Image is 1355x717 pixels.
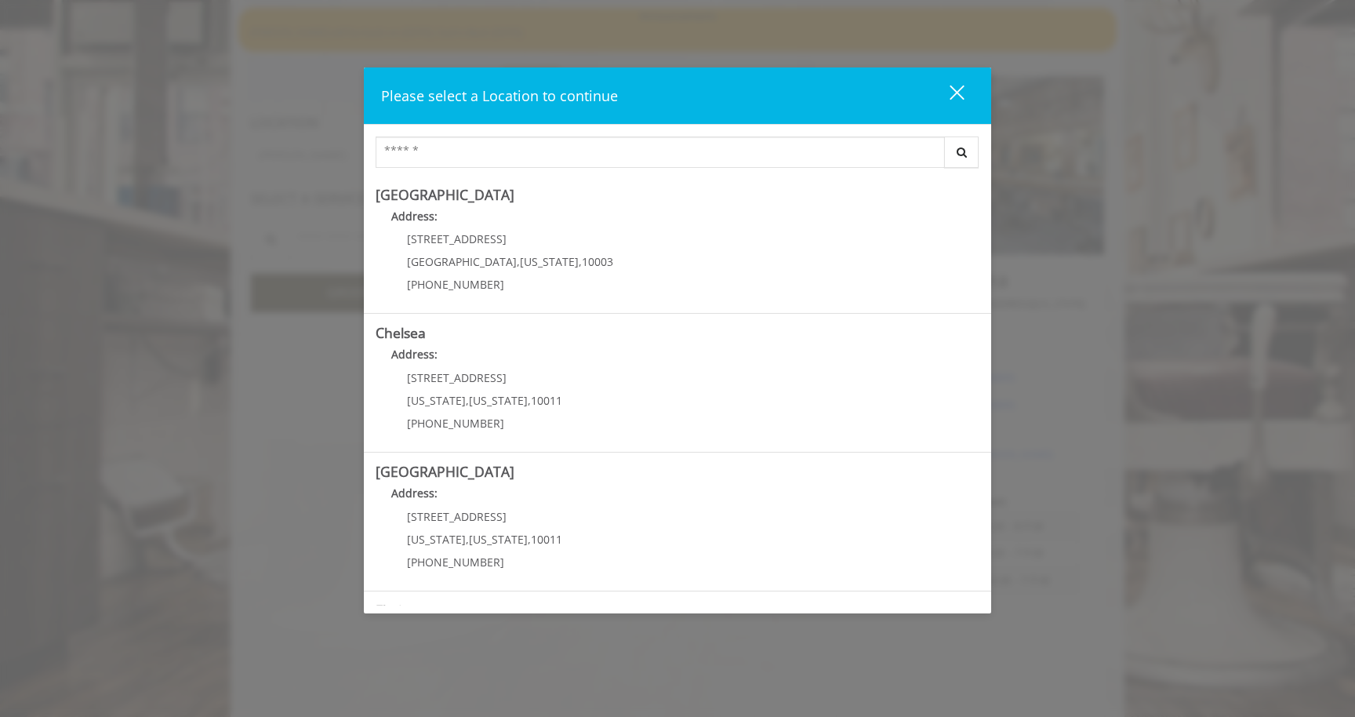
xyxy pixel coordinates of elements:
[376,185,514,204] b: [GEOGRAPHIC_DATA]
[520,254,579,269] span: [US_STATE]
[376,323,426,342] b: Chelsea
[391,486,438,500] b: Address:
[531,532,562,547] span: 10011
[407,393,466,408] span: [US_STATE]
[407,277,504,292] span: [PHONE_NUMBER]
[407,555,504,570] span: [PHONE_NUMBER]
[582,254,613,269] span: 10003
[407,509,507,524] span: [STREET_ADDRESS]
[407,370,507,385] span: [STREET_ADDRESS]
[391,209,438,224] b: Address:
[528,393,531,408] span: ,
[921,79,974,111] button: close dialog
[469,393,528,408] span: [US_STATE]
[953,147,971,158] i: Search button
[407,416,504,431] span: [PHONE_NUMBER]
[376,136,945,168] input: Search Center
[469,532,528,547] span: [US_STATE]
[407,532,466,547] span: [US_STATE]
[391,347,438,362] b: Address:
[932,84,963,107] div: close dialog
[407,231,507,246] span: [STREET_ADDRESS]
[531,393,562,408] span: 10011
[376,136,979,176] div: Center Select
[466,393,469,408] span: ,
[407,254,517,269] span: [GEOGRAPHIC_DATA]
[376,601,424,620] b: Flatiron
[579,254,582,269] span: ,
[381,86,618,105] span: Please select a Location to continue
[466,532,469,547] span: ,
[528,532,531,547] span: ,
[376,462,514,481] b: [GEOGRAPHIC_DATA]
[517,254,520,269] span: ,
